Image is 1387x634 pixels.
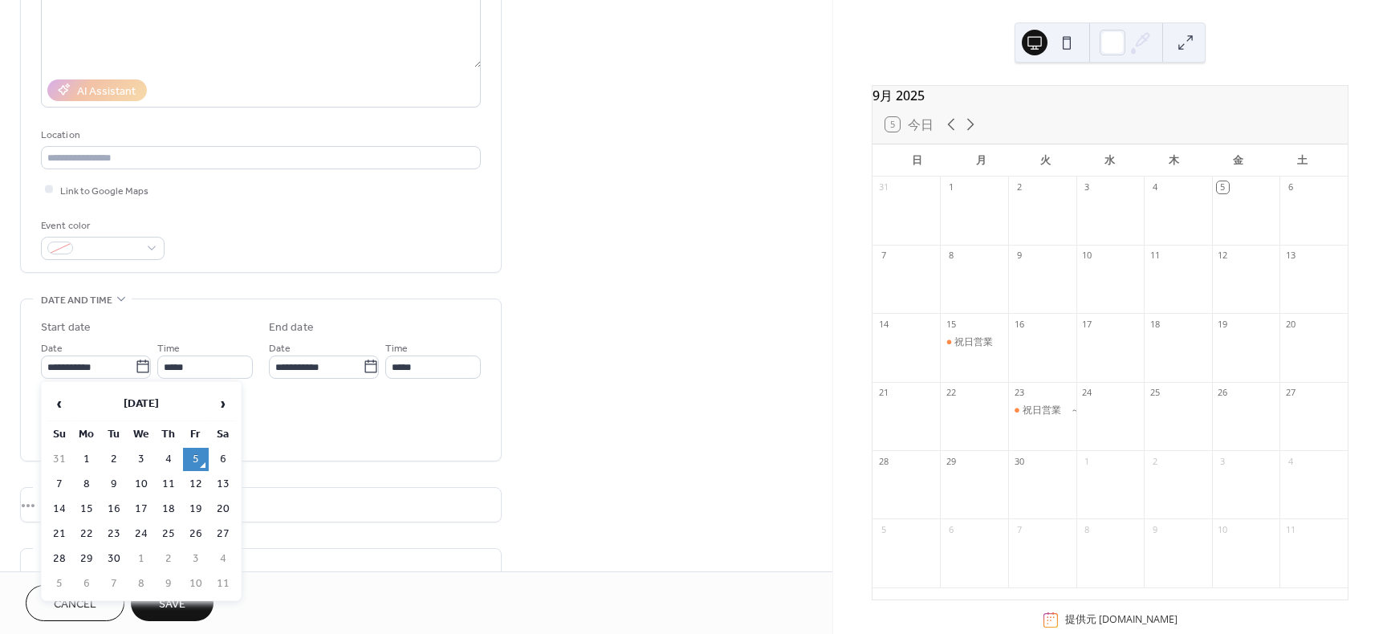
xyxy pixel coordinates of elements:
span: Date [41,339,63,356]
td: 4 [210,547,236,571]
td: 12 [183,473,209,496]
span: Link to Google Maps [60,182,148,199]
td: 8 [128,572,154,595]
div: 8 [1081,523,1093,535]
td: 16 [101,498,127,521]
td: 13 [210,473,236,496]
div: 28 [877,455,889,467]
div: 16 [1013,318,1025,330]
td: 11 [156,473,181,496]
div: 7 [1013,523,1025,535]
div: 1 [945,181,957,193]
div: 土 [1271,144,1335,177]
button: Cancel [26,585,124,621]
td: 15 [74,498,100,521]
th: Fr [183,423,209,446]
div: 10 [1217,523,1229,535]
div: 12 [1217,250,1229,262]
div: 31 [877,181,889,193]
div: 20 [1284,318,1296,330]
div: 18 [1149,318,1161,330]
th: Su [47,423,72,446]
td: 8 [74,473,100,496]
span: Time [157,339,180,356]
td: 3 [183,547,209,571]
span: ‹ [47,388,71,420]
div: 木 [1142,144,1206,177]
span: › [211,388,235,420]
td: 19 [183,498,209,521]
span: Date and time [41,292,112,309]
div: 19 [1217,318,1229,330]
div: 6 [945,523,957,535]
div: 5 [1217,181,1229,193]
div: 提供元 [1065,612,1178,627]
div: End date [269,319,314,336]
div: 8 [945,250,957,262]
div: 27 [1284,387,1296,399]
div: 21 [877,387,889,399]
td: 9 [156,572,181,595]
td: 1 [74,448,100,471]
div: 14 [877,318,889,330]
div: 火 [1014,144,1078,177]
div: 11 [1149,250,1161,262]
div: 祝日営業 ～17時 [1008,404,1076,417]
div: 30 [1013,455,1025,467]
th: We [128,423,154,446]
td: 1 [128,547,154,571]
div: 4 [1149,181,1161,193]
div: 17 [1081,318,1093,330]
span: Time [385,339,408,356]
div: 24 [1081,387,1093,399]
td: 10 [183,572,209,595]
td: 3 [128,448,154,471]
td: 7 [101,572,127,595]
div: 25 [1149,387,1161,399]
td: 5 [183,448,209,471]
div: 29 [945,455,957,467]
th: [DATE] [74,387,209,421]
span: Date [269,339,291,356]
div: 5 [877,523,889,535]
div: 水 [1078,144,1142,177]
td: 30 [101,547,127,571]
td: 21 [47,522,72,546]
td: 29 [74,547,100,571]
div: 26 [1217,387,1229,399]
div: 6 [1284,181,1296,193]
div: 2 [1013,181,1025,193]
td: 4 [156,448,181,471]
th: Tu [101,423,127,446]
td: 25 [156,522,181,546]
div: 22 [945,387,957,399]
div: 祝日営業 [954,335,993,349]
button: Save [131,585,214,621]
div: 3 [1217,455,1229,467]
td: 20 [210,498,236,521]
th: Sa [210,423,236,446]
td: 27 [210,522,236,546]
div: ••• [21,488,501,522]
td: 22 [74,522,100,546]
div: 祝日営業 ～17時 [1023,404,1101,417]
td: 11 [210,572,236,595]
td: 17 [128,498,154,521]
div: 3 [1081,181,1093,193]
div: 日 [885,144,950,177]
td: 5 [47,572,72,595]
div: Event color [41,217,161,234]
div: Location [41,127,478,144]
div: 9 [1149,523,1161,535]
td: 24 [128,522,154,546]
td: 23 [101,522,127,546]
span: Cancel [54,596,96,613]
div: Start date [41,319,91,336]
td: 28 [47,547,72,571]
td: 2 [101,448,127,471]
td: 6 [210,448,236,471]
div: 金 [1206,144,1271,177]
th: Mo [74,423,100,446]
div: 月 [950,144,1014,177]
